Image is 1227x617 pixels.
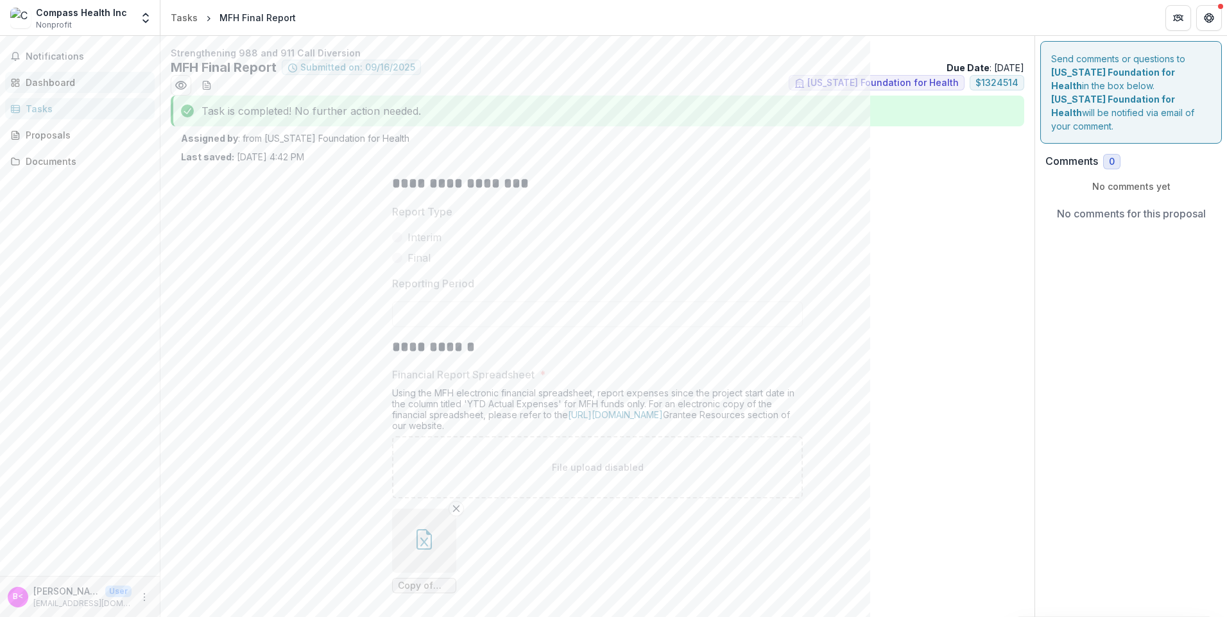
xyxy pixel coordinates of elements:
[1196,5,1222,31] button: Get Help
[975,78,1018,89] span: $ 1324514
[1040,41,1222,144] div: Send comments or questions to in the box below. will be notified via email of your comment.
[568,409,663,420] a: [URL][DOMAIN_NAME]
[392,276,474,291] p: Reporting Period
[1045,155,1098,167] h2: Comments
[1045,180,1217,193] p: No comments yet
[33,598,132,609] p: [EMAIL_ADDRESS][DOMAIN_NAME]
[137,5,155,31] button: Open entity switcher
[26,128,144,142] div: Proposals
[13,593,23,601] div: Brian Martin <bmartin@compasshn.org>
[171,96,1024,126] div: Task is completed! No further action needed.
[219,11,296,24] div: MFH Final Report
[552,461,644,474] p: File upload disabled
[807,78,959,89] span: [US_STATE] Foundation for Health
[166,8,301,27] nav: breadcrumb
[408,230,442,245] span: Interim
[5,151,155,172] a: Documents
[1165,5,1191,31] button: Partners
[449,501,464,516] button: Remove File
[105,586,132,597] p: User
[181,151,234,162] strong: Last saved:
[26,51,150,62] span: Notifications
[26,102,144,115] div: Tasks
[947,61,1024,74] p: : [DATE]
[392,367,535,382] p: Financial Report Spreadsheet
[5,46,155,67] button: Notifications
[26,76,144,89] div: Dashboard
[171,46,1024,60] p: Strengthening 988 and 911 Call Diversion
[36,6,127,19] div: Compass Health Inc
[408,250,431,266] span: Final
[5,72,155,93] a: Dashboard
[1051,67,1175,91] strong: [US_STATE] Foundation for Health
[1109,156,1115,167] span: 0
[196,75,217,96] button: download-word-button
[5,98,155,119] a: Tasks
[26,155,144,168] div: Documents
[1057,206,1206,221] p: No comments for this proposal
[392,204,452,219] p: Report Type
[171,11,198,24] div: Tasks
[33,584,100,598] p: [PERSON_NAME] <[EMAIL_ADDRESS][DOMAIN_NAME]>
[1051,94,1175,118] strong: [US_STATE] Foundation for Health
[166,8,203,27] a: Tasks
[300,62,415,73] span: Submitted on: 09/16/2025
[137,589,152,605] button: More
[392,509,456,593] div: Remove FileCopy of Financial Report [DATE].xlsx
[398,580,450,591] span: Copy of Financial Report [DATE].xlsx
[5,124,155,146] a: Proposals
[36,19,72,31] span: Nonprofit
[947,62,990,73] strong: Due Date
[181,133,238,144] strong: Assigned by
[171,60,277,75] h2: MFH Final Report
[392,387,803,436] div: Using the MFH electronic financial spreadsheet, report expenses since the project start date in t...
[171,75,191,96] button: Preview 1be02db6-7a73-4fbb-8928-797e5e576ced.pdf
[181,131,1014,145] p: : from [US_STATE] Foundation for Health
[10,8,31,28] img: Compass Health Inc
[181,150,304,164] p: [DATE] 4:42 PM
